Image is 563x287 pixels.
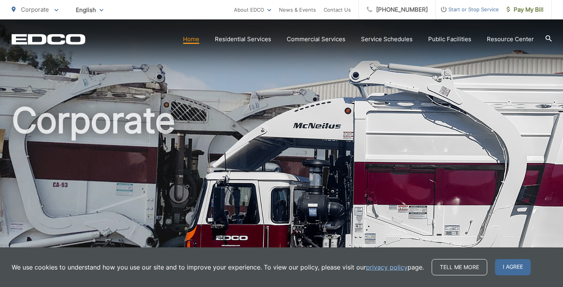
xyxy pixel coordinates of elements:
[361,35,413,44] a: Service Schedules
[287,35,345,44] a: Commercial Services
[432,259,487,275] a: Tell me more
[21,6,49,13] span: Corporate
[487,35,534,44] a: Resource Center
[324,5,351,14] a: Contact Us
[215,35,271,44] a: Residential Services
[507,5,544,14] span: Pay My Bill
[12,263,424,272] p: We use cookies to understand how you use our site and to improve your experience. To view our pol...
[495,259,531,275] span: I agree
[183,35,199,44] a: Home
[234,5,271,14] a: About EDCO
[428,35,471,44] a: Public Facilities
[279,5,316,14] a: News & Events
[12,34,85,45] a: EDCD logo. Return to the homepage.
[366,263,408,272] a: privacy policy
[70,3,109,17] span: English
